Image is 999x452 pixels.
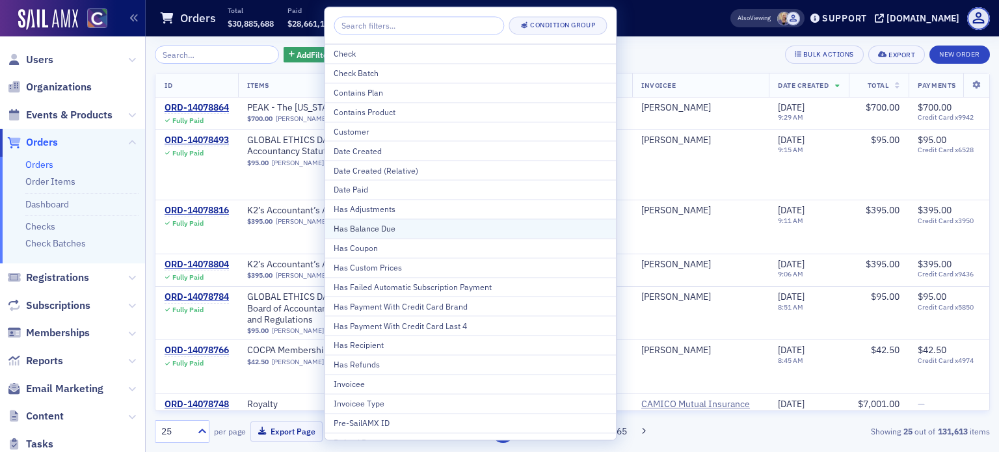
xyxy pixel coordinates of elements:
p: Items [514,6,544,15]
div: [PERSON_NAME] [641,205,711,217]
span: Credit Card x6528 [918,146,983,154]
a: Memberships [7,326,90,340]
span: [DATE] [778,101,805,113]
a: ORD-14078816 [165,205,229,217]
div: Has Payment With Credit Card Brand [334,300,607,312]
div: [DOMAIN_NAME] [886,12,959,24]
div: Date Created (Relative) [334,165,607,176]
div: Showing out of items [721,425,990,437]
p: Refunded [347,6,389,15]
span: Credit Card x5850 [918,303,983,312]
strong: 25 [901,425,914,437]
div: Check Batch [334,68,607,79]
span: Total [868,81,889,90]
a: New Order [929,47,990,59]
a: CAMICO Mutual Insurance Co [641,399,760,421]
a: [PERSON_NAME] [276,217,328,226]
span: $7,001.00 [858,398,899,410]
time: 8:26 AM [778,410,803,419]
span: Credit Card x9436 [918,270,983,278]
a: [PERSON_NAME] [641,345,711,356]
div: ORD-14078784 [165,291,229,303]
div: Has Payment With Credit Card Last 4 [334,320,607,332]
button: AddFilter [284,47,337,63]
time: 8:45 AM [778,356,803,365]
div: 25 [161,425,190,438]
span: $95.00 [918,134,946,146]
div: Fully Paid [172,116,204,125]
span: Reports [26,354,63,368]
button: Has Refunds [325,354,616,374]
p: Total [228,6,274,15]
button: Contains Product [325,102,616,122]
a: View Homepage [78,8,107,31]
a: GLOBAL ETHICS DAY: 2025 [US_STATE] Board of Accountancy Statutes, Rules, and Regulations [247,135,493,157]
span: Alicia Gelinas [777,12,791,25]
span: Tom Koceja [641,345,760,356]
span: Content [26,409,64,423]
time: 9:15 AM [778,145,803,154]
span: GLOBAL ETHICS DAY: 2025 Colorado Board of Accountancy Statutes, Rules, and Regulations [247,291,411,326]
p: Paid [287,6,334,15]
button: Contains Plan [325,83,616,102]
span: Events & Products [26,108,113,122]
button: Has Recipient [325,336,616,355]
span: $28,661,162 [287,18,334,29]
a: [PERSON_NAME] [276,114,328,123]
button: Export Page [250,421,323,442]
span: $95.00 [247,159,269,167]
a: GLOBAL ETHICS DAY: 2025 [US_STATE] Board of Accountancy Statutes, Rules, and Regulations [247,291,411,326]
a: Tasks [7,437,53,451]
span: $395.00 [247,217,273,226]
span: $95.00 [871,134,899,146]
button: Has Adjustments [325,199,616,219]
a: ORD-14078804 [165,259,229,271]
span: Organizations [26,80,92,94]
input: Search filters... [334,16,504,34]
button: Has Coupon [325,238,616,258]
div: Has Custom Prices [334,261,607,273]
span: $395.00 [918,204,952,216]
span: Payments [918,81,955,90]
a: K2’s Accountant’s Artificial Intelligence Conference [247,205,459,217]
div: Date Created [334,145,607,157]
button: Has Payment With Credit Card Last 4 [325,316,616,336]
span: $42.50 [247,358,269,366]
span: Floria Group [786,12,800,25]
div: Export [888,51,915,59]
a: ORD-14078864 [165,102,229,114]
div: ORD-14078748 [165,399,229,410]
div: ORD-14078493 [165,135,229,146]
a: SailAMX [18,9,78,30]
span: $395.00 [918,258,952,270]
a: K2’s Accountant’s Artificial Intelligence Conference [247,259,459,271]
a: [PERSON_NAME] [641,291,711,303]
button: Date Created (Relative) [325,161,616,180]
div: Fully Paid [172,306,204,314]
a: Royalty [247,399,411,410]
button: Has Payment With Credit Card Brand [325,297,616,316]
span: Memberships [26,326,90,340]
span: COCPA Membership [247,345,411,356]
span: $95.00 [918,291,946,302]
button: Has Balance Due [325,219,616,238]
button: Has Failed Automatic Subscription Payment [325,277,616,297]
div: Has Balance Due [334,223,607,235]
span: GLOBAL ETHICS DAY: 2025 Colorado Board of Accountancy Statutes, Rules, and Regulations [247,135,493,157]
span: [DATE] [778,398,805,410]
button: Check [325,44,616,63]
button: New Order [929,46,990,64]
div: Date Paid [334,184,607,196]
span: [DATE] [778,204,805,216]
time: 8:51 AM [778,302,803,312]
a: Check Batches [25,237,86,249]
span: $30,885,688 [228,18,274,29]
a: Order Items [25,176,75,187]
a: [PERSON_NAME] [276,271,328,280]
div: Fully Paid [172,273,204,282]
span: Users [26,53,53,67]
button: [DOMAIN_NAME] [875,14,964,23]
